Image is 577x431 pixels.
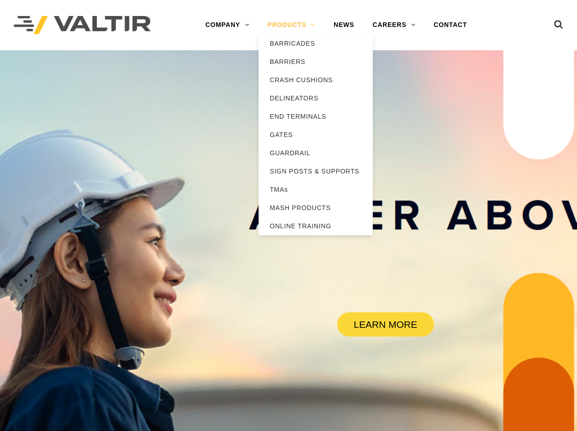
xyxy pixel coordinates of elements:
a: BARRICADES [259,34,373,53]
a: GUARDRAIL [259,144,373,162]
a: TMAs [259,180,373,199]
a: MASH PRODUCTS [259,199,373,217]
a: BARRIERS [259,53,373,71]
a: DELINEATORS [259,89,373,107]
a: NEWS [324,16,363,34]
a: SIGN POSTS & SUPPORTS [259,162,373,180]
a: CRASH CUSHIONS [259,71,373,89]
a: CAREERS [363,16,424,34]
a: COMPANY [196,16,259,34]
a: GATES [259,126,373,144]
a: END TERMINALS [259,107,373,126]
a: PRODUCTS [259,16,325,34]
a: ONLINE TRAINING [259,217,373,235]
img: Valtir [14,16,151,35]
a: CONTACT [424,16,476,34]
a: LEARN MORE [337,312,434,336]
